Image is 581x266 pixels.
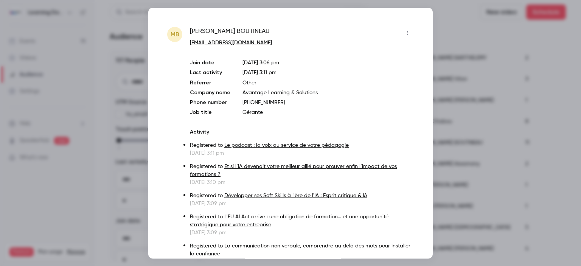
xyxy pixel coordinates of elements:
[39,45,58,50] div: Domaine
[94,45,116,50] div: Mots-clés
[190,149,414,157] p: [DATE] 3:11 pm
[242,79,414,86] p: Other
[190,199,414,207] p: [DATE] 3:09 pm
[190,128,414,135] p: Activity
[190,242,414,258] p: Registered to
[242,98,414,106] p: [PHONE_NUMBER]
[190,229,414,236] p: [DATE] 3:09 pm
[242,108,414,116] p: Gérante
[190,243,410,256] a: La communication non verbale, comprendre au delà des mots pour installer la confiance
[31,44,37,50] img: tab_domain_overview_orange.svg
[190,98,230,106] p: Phone number
[190,213,414,229] p: Registered to
[12,12,18,18] img: logo_orange.svg
[190,162,414,178] p: Registered to
[190,68,230,76] p: Last activity
[190,163,397,177] a: Et si l’IA devenait votre meilleur allié pour prouver enfin l’impact de vos formations ?
[224,193,367,198] a: Développer ses Soft Skills à l'ère de l'IA : Esprit critique & IA
[190,141,414,149] p: Registered to
[21,12,37,18] div: v 4.0.25
[190,258,414,265] p: [DATE] 3:09 pm
[190,178,414,186] p: [DATE] 3:10 pm
[190,108,230,116] p: Job title
[242,89,414,96] p: Avantage Learning & Solutions
[20,20,85,26] div: Domaine: [DOMAIN_NAME]
[190,89,230,96] p: Company name
[190,26,270,39] span: [PERSON_NAME] BOUTINEAU
[171,30,179,39] span: MB
[190,191,414,199] p: Registered to
[242,70,277,75] span: [DATE] 3:11 pm
[190,40,272,45] a: [EMAIL_ADDRESS][DOMAIN_NAME]
[190,59,230,66] p: Join date
[242,59,414,66] p: [DATE] 3:06 pm
[86,44,92,50] img: tab_keywords_by_traffic_grey.svg
[224,142,349,148] a: Le podcast : la voix au service de votre pédagogie
[190,214,388,227] a: L'EU AI Act arrive : une obligation de formation… et une opportunité stratégique pour votre entre...
[190,79,230,86] p: Referrer
[12,20,18,26] img: website_grey.svg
